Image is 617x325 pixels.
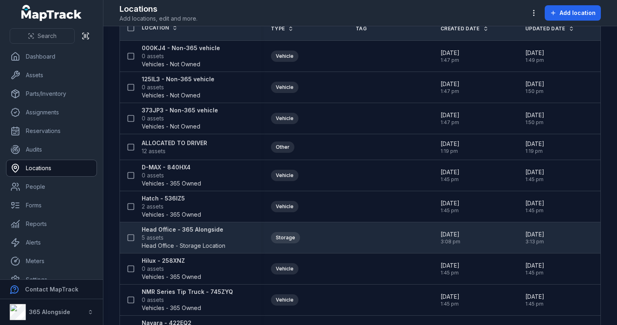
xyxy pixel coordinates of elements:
[525,49,544,57] span: [DATE]
[29,308,70,315] strong: 365 Alongside
[525,140,544,154] time: 04/09/2025, 1:19:46 pm
[441,238,460,245] span: 3:08 pm
[6,67,97,83] a: Assets
[142,242,225,250] span: Head Office - Storage Location
[142,304,201,312] span: Vehicles - 365 Owned
[525,199,544,214] time: 04/09/2025, 1:45:31 pm
[120,15,197,23] span: Add locations, edit and more.
[441,80,460,88] span: [DATE]
[525,262,544,270] span: [DATE]
[441,140,460,148] span: [DATE]
[271,232,300,243] div: Storage
[525,176,544,183] span: 1:45 pm
[525,199,544,207] span: [DATE]
[142,288,233,312] a: NMR Series Tip Truck - 745ZYQ0 assetsVehicles - 365 Owned
[6,216,97,232] a: Reports
[38,32,57,40] span: Search
[441,80,460,95] time: 04/09/2025, 1:47:45 pm
[525,168,544,183] time: 04/09/2025, 1:45:31 pm
[142,163,201,171] strong: D-MAX - 840HX4
[271,25,294,32] a: Type
[441,293,460,301] span: [DATE]
[441,301,460,307] span: 1:45 pm
[142,83,164,91] span: 0 assets
[6,197,97,213] a: Forms
[441,207,460,214] span: 1:45 pm
[6,234,97,251] a: Alerts
[142,25,169,31] span: Location
[441,270,460,276] span: 1:45 pm
[142,194,201,219] a: Hatch - 536IZ52 assetsVehicles - 365 Owned
[441,176,460,183] span: 1:45 pm
[441,168,460,183] time: 04/09/2025, 1:45:31 pm
[271,82,298,93] div: Vehicle
[560,9,596,17] span: Add location
[6,272,97,288] a: Settings
[271,201,298,212] div: Vehicle
[142,265,164,273] span: 0 assets
[441,49,460,57] span: [DATE]
[142,106,218,114] strong: 373JP3 - Non-365 vehicle
[525,293,544,307] time: 04/09/2025, 1:45:31 pm
[525,57,544,63] span: 1:49 pm
[525,270,544,276] span: 1:45 pm
[441,230,460,238] span: [DATE]
[6,104,97,120] a: Assignments
[142,91,200,99] span: Vehicles - Not Owned
[441,230,460,245] time: 30/09/2025, 3:08:19 pm
[6,141,97,158] a: Audits
[21,5,82,21] a: MapTrack
[142,75,214,99] a: 125IL3 - Non-365 vehicle0 assetsVehicles - Not Owned
[441,199,460,214] time: 04/09/2025, 1:45:31 pm
[142,60,200,68] span: Vehicles - Not Owned
[142,288,233,296] strong: NMR Series Tip Truck - 745ZYQ
[6,179,97,195] a: People
[441,262,460,270] span: [DATE]
[271,25,285,32] span: Type
[271,51,298,62] div: Vehicle
[142,139,207,147] strong: ALLOCATED TO DRIVER
[441,25,480,32] span: Created Date
[441,119,460,126] span: 1:47 pm
[25,286,78,293] strong: Contact MapTrack
[142,25,178,31] a: Location
[120,3,197,15] h2: Locations
[441,262,460,276] time: 04/09/2025, 1:45:31 pm
[441,140,460,154] time: 04/09/2025, 1:19:46 pm
[525,293,544,301] span: [DATE]
[6,160,97,176] a: Locations
[525,80,544,95] time: 04/09/2025, 1:50:16 pm
[525,238,544,245] span: 3:13 pm
[142,179,201,188] span: Vehicles - 365 Owned
[441,49,460,63] time: 04/09/2025, 1:47:45 pm
[525,111,544,126] time: 04/09/2025, 1:50:20 pm
[525,230,544,238] span: [DATE]
[545,5,601,21] button: Add location
[356,25,367,32] span: Tag
[441,168,460,176] span: [DATE]
[525,148,544,154] span: 1:19 pm
[142,44,220,68] a: 000KJ4 - Non-365 vehicle0 assetsVehicles - Not Owned
[142,147,166,155] span: 12 assets
[142,75,214,83] strong: 125IL3 - Non-365 vehicle
[142,44,220,52] strong: 000KJ4 - Non-365 vehicle
[271,170,298,181] div: Vehicle
[525,119,544,126] span: 1:50 pm
[525,88,544,95] span: 1:50 pm
[525,230,544,245] time: 30/09/2025, 3:13:50 pm
[271,113,298,124] div: Vehicle
[142,211,201,219] span: Vehicles - 365 Owned
[142,234,164,242] span: 5 assets
[142,163,201,188] a: D-MAX - 840HX40 assetsVehicles - 365 Owned
[6,253,97,269] a: Meters
[441,111,460,119] span: [DATE]
[441,25,489,32] a: Created Date
[271,141,294,153] div: Other
[525,25,574,32] a: Updated Date
[6,49,97,65] a: Dashboard
[271,294,298,306] div: Vehicle
[142,226,225,250] a: Head Office - 365 Alongside5 assetsHead Office - Storage Location
[142,106,218,131] a: 373JP3 - Non-365 vehicle0 assetsVehicles - Not Owned
[142,171,164,179] span: 0 assets
[142,114,164,122] span: 0 assets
